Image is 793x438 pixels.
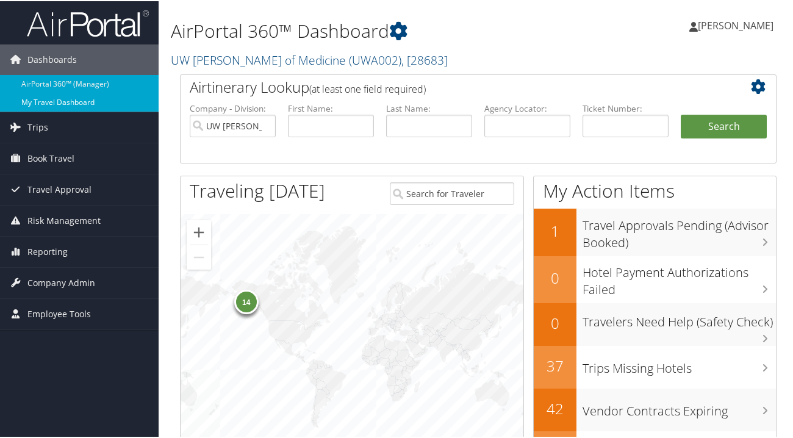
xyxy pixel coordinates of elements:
[27,173,91,204] span: Travel Approval
[386,101,472,113] label: Last Name:
[190,101,276,113] label: Company - Division:
[401,51,448,67] span: , [ 28683 ]
[681,113,767,138] button: Search
[234,289,259,313] div: 14
[583,353,776,376] h3: Trips Missing Hotels
[583,306,776,329] h3: Travelers Need Help (Safety Check)
[534,220,576,240] h2: 1
[534,302,776,345] a: 0Travelers Need Help (Safety Check)
[534,354,576,375] h2: 37
[534,267,576,287] h2: 0
[390,181,514,204] input: Search for Traveler
[27,43,77,74] span: Dashboards
[534,312,576,332] h2: 0
[27,298,91,328] span: Employee Tools
[27,8,149,37] img: airportal-logo.png
[583,395,776,418] h3: Vendor Contracts Expiring
[583,101,669,113] label: Ticket Number:
[288,101,374,113] label: First Name:
[689,6,786,43] a: [PERSON_NAME]
[190,177,325,203] h1: Traveling [DATE]
[27,111,48,142] span: Trips
[583,210,776,250] h3: Travel Approvals Pending (Advisor Booked)
[187,244,211,268] button: Zoom out
[171,17,581,43] h1: AirPortal 360™ Dashboard
[187,219,211,243] button: Zoom in
[190,76,717,96] h2: Airtinerary Lookup
[698,18,773,31] span: [PERSON_NAME]
[534,345,776,387] a: 37Trips Missing Hotels
[171,51,448,67] a: UW [PERSON_NAME] of Medicine
[534,177,776,203] h1: My Action Items
[583,257,776,297] h3: Hotel Payment Authorizations Failed
[534,207,776,254] a: 1Travel Approvals Pending (Advisor Booked)
[27,142,74,173] span: Book Travel
[309,81,426,95] span: (at least one field required)
[27,235,68,266] span: Reporting
[27,267,95,297] span: Company Admin
[349,51,401,67] span: ( UWA002 )
[484,101,570,113] label: Agency Locator:
[534,397,576,418] h2: 42
[534,255,776,302] a: 0Hotel Payment Authorizations Failed
[27,204,101,235] span: Risk Management
[534,387,776,430] a: 42Vendor Contracts Expiring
